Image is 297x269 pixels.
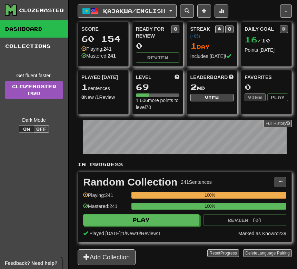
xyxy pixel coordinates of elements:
span: / 10 [245,38,270,43]
span: Review: 1 [141,231,161,236]
button: View [190,94,234,101]
div: Random Collection [83,177,177,187]
div: Favorites [245,74,288,81]
a: ClozemasterPro [5,81,63,99]
button: Add sentence to collection [197,4,211,18]
div: Daily Goal [245,26,280,33]
button: More stats [215,4,228,18]
button: Full History [264,120,292,127]
button: View [245,93,265,101]
strong: 241 [108,53,116,59]
span: Қазақша / English [103,8,165,14]
span: Level [136,74,151,81]
div: 0 [136,41,179,50]
button: Add Collection [78,249,136,265]
button: Review [136,52,179,63]
span: 16 [245,34,258,44]
button: Play [267,93,288,101]
strong: 0 [81,94,84,100]
span: 1 [81,82,88,92]
div: nd [190,83,234,92]
div: Playing: [81,46,111,52]
div: Dark Mode [5,117,63,123]
button: On [19,125,34,133]
span: Open feedback widget [5,260,57,267]
div: Playing: 241 [83,192,128,203]
div: sentences [81,83,125,92]
div: Score [81,26,125,32]
strong: 1 [97,94,99,100]
div: Points [DATE] [245,47,288,53]
button: Off [34,125,49,133]
button: Қазақша/English [78,4,177,18]
div: 1 606 more points to level 70 [136,97,179,111]
span: This week in points, UTC [229,74,234,81]
span: Played [DATE] [81,74,118,81]
div: New / Review [81,94,125,101]
span: 1 [190,41,197,50]
div: 100% [133,192,286,199]
div: 60 154 [81,34,125,43]
span: Language Pairing [257,251,290,256]
span: Score more points to level up [175,74,179,81]
div: Ready for Review [136,26,171,39]
button: Review (0) [204,214,286,226]
span: / [125,231,126,236]
div: Day [190,41,234,50]
div: 0 [245,83,288,91]
button: DeleteLanguage Pairing [243,249,292,257]
div: Streak [190,26,216,39]
div: Mastered: 241 [83,203,128,214]
span: 2 [190,82,197,92]
div: 69 [136,83,179,91]
div: Clozemaster [19,7,64,14]
span: New: 0 [126,231,140,236]
span: Progress [220,251,237,256]
span: Played [DATE]: 1 [89,231,125,236]
p: In Progress [78,161,292,168]
span: / [140,231,141,236]
div: Includes [DATE]! [190,53,234,60]
div: 100% [133,203,286,210]
strong: 241 [103,46,111,52]
div: Marked as Known: 239 [238,230,286,237]
a: (+05) [190,34,200,39]
button: Search sentences [180,4,194,18]
div: Get fluent faster. [5,72,63,79]
button: ResetProgress [207,249,239,257]
span: Leaderboard [190,74,228,81]
button: Play [83,214,199,226]
div: 241 Sentences [181,179,212,186]
div: Mastered: [81,52,116,59]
